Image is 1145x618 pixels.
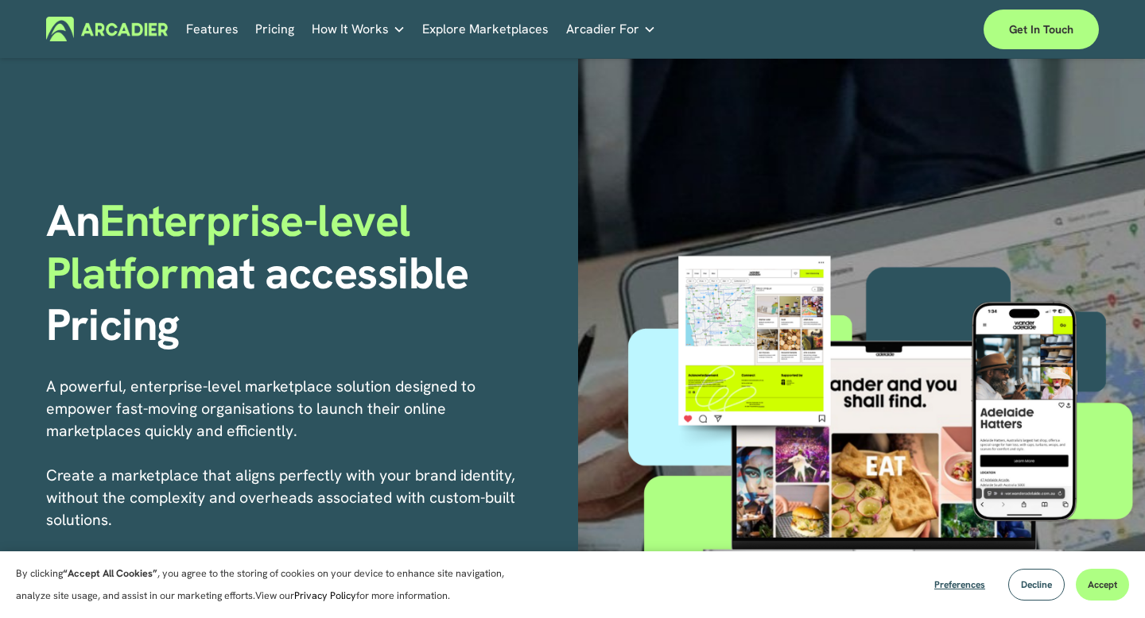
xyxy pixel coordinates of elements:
[1008,569,1065,601] button: Decline
[422,17,549,41] a: Explore Marketplaces
[46,195,567,351] h1: An at accessible Pricing
[46,376,523,576] p: A powerful, enterprise-level marketplace solution designed to empower fast-moving organisations t...
[16,562,533,607] p: By clicking , you agree to the storing of cookies on your device to enhance site navigation, anal...
[312,18,389,41] span: How It Works
[934,578,985,591] span: Preferences
[1065,542,1145,618] iframe: Chat Widget
[46,191,421,302] span: Enterprise-level Platform
[255,17,294,41] a: Pricing
[1021,578,1052,591] span: Decline
[312,17,406,41] a: folder dropdown
[46,17,168,41] img: Arcadier
[984,10,1099,49] a: Get in touch
[566,18,639,41] span: Arcadier For
[294,589,356,602] a: Privacy Policy
[566,17,656,41] a: folder dropdown
[186,17,239,41] a: Features
[922,569,997,601] button: Preferences
[63,566,157,580] strong: “Accept All Cookies”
